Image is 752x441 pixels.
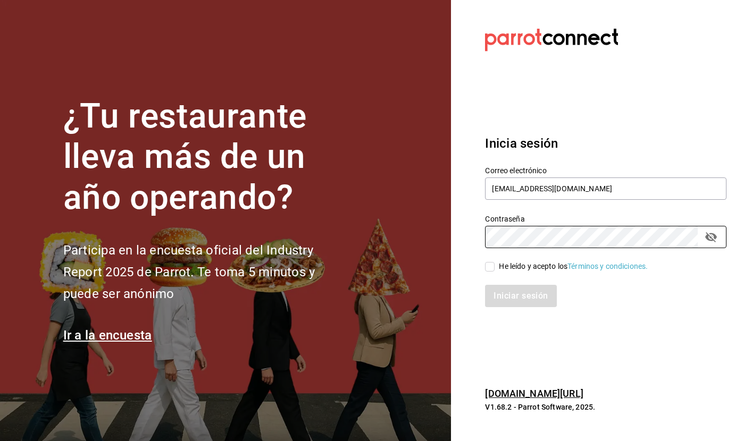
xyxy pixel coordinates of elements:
[567,262,648,270] a: Términos y condiciones.
[485,215,726,222] label: Contraseña
[63,96,350,218] h1: ¿Tu restaurante lleva más de un año operando?
[485,402,726,412] p: V1.68.2 - Parrot Software, 2025.
[485,166,726,174] label: Correo electrónico
[499,261,648,272] div: He leído y acepto los
[63,240,350,304] h2: Participa en la encuesta oficial del Industry Report 2025 de Parrot. Te toma 5 minutos y puede se...
[702,228,720,246] button: passwordField
[485,177,726,200] input: Ingresa tu correo electrónico
[485,134,726,153] h3: Inicia sesión
[485,388,583,399] a: [DOMAIN_NAME][URL]
[63,328,152,343] a: Ir a la encuesta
